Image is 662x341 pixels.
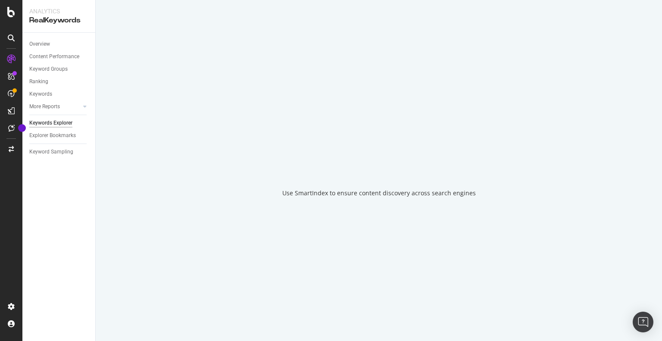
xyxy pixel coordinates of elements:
[29,77,89,86] a: Ranking
[29,52,79,61] div: Content Performance
[29,119,72,128] div: Keywords Explorer
[18,124,26,132] div: Tooltip anchor
[29,90,52,99] div: Keywords
[29,119,89,128] a: Keywords Explorer
[29,65,68,74] div: Keyword Groups
[282,189,476,197] div: Use SmartIndex to ensure content discovery across search engines
[348,144,410,175] div: animation
[29,147,73,156] div: Keyword Sampling
[29,77,48,86] div: Ranking
[29,52,89,61] a: Content Performance
[633,312,653,332] div: Open Intercom Messenger
[29,147,89,156] a: Keyword Sampling
[29,131,89,140] a: Explorer Bookmarks
[29,131,76,140] div: Explorer Bookmarks
[29,40,89,49] a: Overview
[29,7,88,16] div: Analytics
[29,40,50,49] div: Overview
[29,65,89,74] a: Keyword Groups
[29,90,89,99] a: Keywords
[29,102,60,111] div: More Reports
[29,102,81,111] a: More Reports
[29,16,88,25] div: RealKeywords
